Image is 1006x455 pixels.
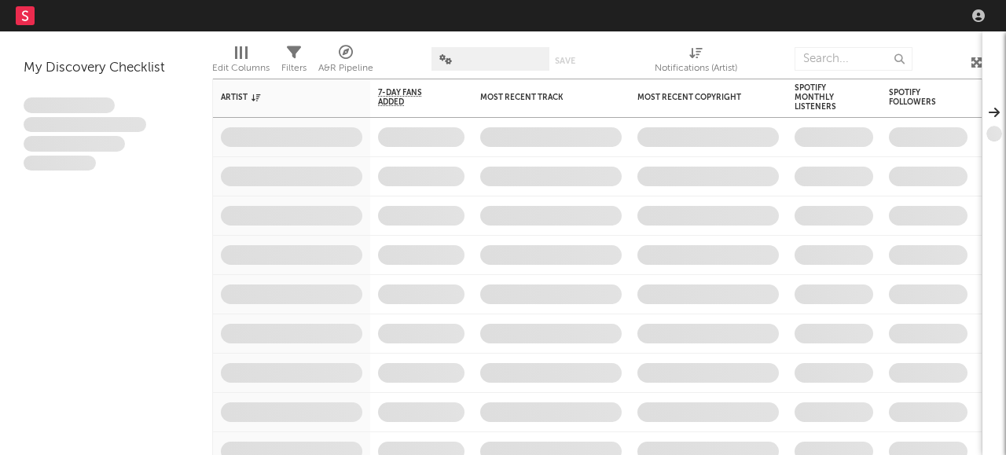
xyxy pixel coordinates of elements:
span: Integer aliquet in purus et [24,117,146,133]
div: Spotify Monthly Listeners [795,83,850,112]
span: 7-Day Fans Added [378,88,441,107]
span: Lorem ipsum dolor [24,97,115,113]
div: Spotify Followers [889,88,944,107]
div: Edit Columns [212,59,270,78]
div: Filters [281,59,307,78]
div: Most Recent Copyright [637,93,755,102]
div: Filters [281,39,307,85]
div: My Discovery Checklist [24,59,189,78]
div: A&R Pipeline [318,39,373,85]
div: Most Recent Track [480,93,598,102]
button: Save [555,57,575,65]
div: A&R Pipeline [318,59,373,78]
div: Edit Columns [212,39,270,85]
div: Notifications (Artist) [655,59,737,78]
span: Aliquam viverra [24,156,96,171]
div: Artist [221,93,339,102]
span: Praesent ac interdum [24,136,125,152]
div: Notifications (Artist) [655,39,737,85]
input: Search... [795,47,912,71]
